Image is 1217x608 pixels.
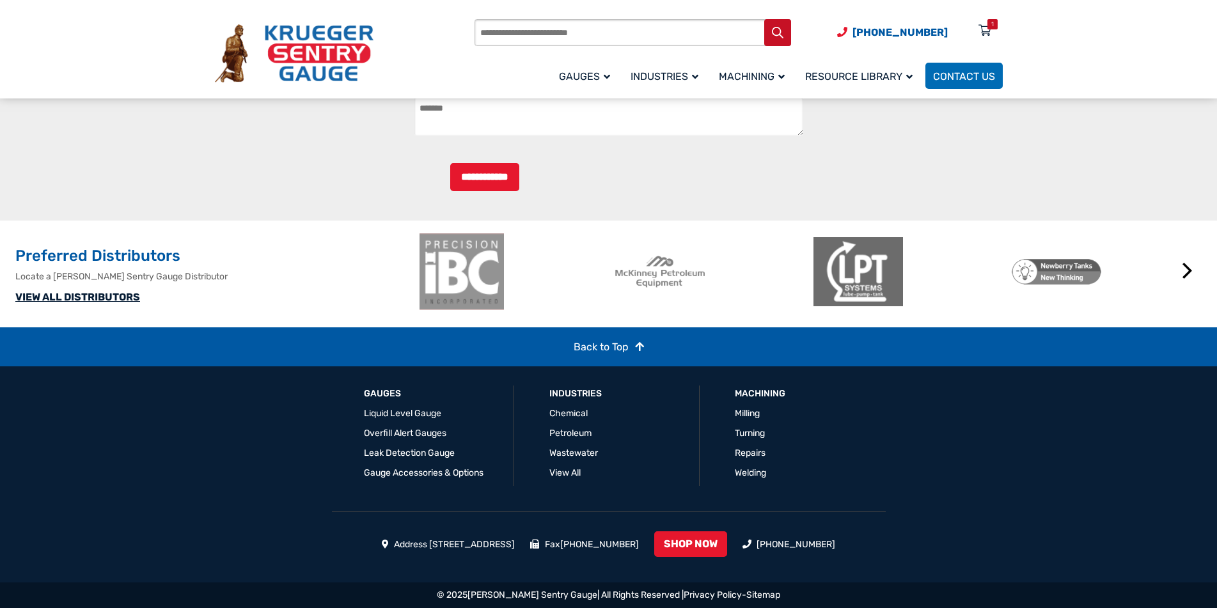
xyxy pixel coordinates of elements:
[719,70,785,82] span: Machining
[549,467,581,478] a: View All
[925,63,1003,89] a: Contact Us
[382,538,515,551] li: Address [STREET_ADDRESS]
[800,318,813,331] button: 2 of 2
[364,428,446,439] a: Overfill Alert Gauges
[819,318,832,331] button: 3 of 2
[623,61,711,91] a: Industries
[530,538,639,551] li: Fax
[654,531,727,557] a: SHOP NOW
[837,24,948,40] a: Phone Number (920) 434-8860
[711,61,797,91] a: Machining
[631,70,698,82] span: Industries
[735,448,766,458] a: Repairs
[15,270,411,283] p: Locate a [PERSON_NAME] Sentry Gauge Distributor
[684,589,742,600] a: Privacy Policy
[735,387,785,400] a: Machining
[15,291,140,303] a: VIEW ALL DISTRIBUTORS
[551,61,623,91] a: Gauges
[933,70,995,82] span: Contact Us
[805,70,913,82] span: Resource Library
[467,589,597,600] a: [PERSON_NAME] Sentry Gauge
[813,233,903,310] img: LPT
[746,589,780,600] a: Sitemap
[1175,258,1200,284] button: Next
[417,233,506,310] img: ibc-logo
[735,408,760,419] a: Milling
[549,448,598,458] a: Wastewater
[15,246,411,267] h2: Preferred Distributors
[549,428,592,439] a: Petroleum
[364,467,483,478] a: Gauge Accessories & Options
[364,387,401,400] a: GAUGES
[852,26,948,38] span: [PHONE_NUMBER]
[735,467,766,478] a: Welding
[615,233,705,310] img: McKinney Petroleum Equipment
[364,448,455,458] a: Leak Detection Gauge
[1012,233,1101,310] img: Newberry Tanks
[991,19,994,29] div: 1
[549,408,588,419] a: Chemical
[364,408,441,419] a: Liquid Level Gauge
[781,318,794,331] button: 1 of 2
[735,428,765,439] a: Turning
[559,70,610,82] span: Gauges
[797,61,925,91] a: Resource Library
[215,24,373,83] img: Krueger Sentry Gauge
[549,387,602,400] a: Industries
[757,539,835,550] a: [PHONE_NUMBER]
